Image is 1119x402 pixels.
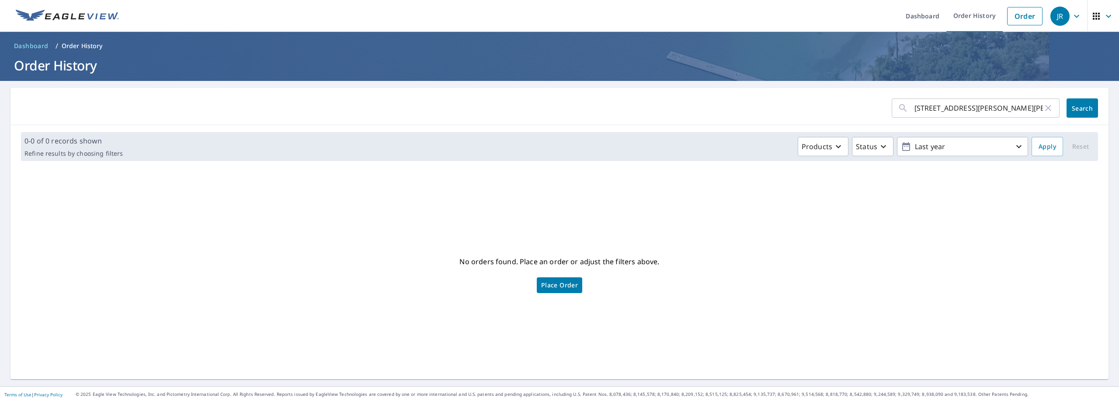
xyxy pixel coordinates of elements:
p: © 2025 Eagle View Technologies, Inc. and Pictometry International Corp. All Rights Reserved. Repo... [76,391,1115,398]
div: JR [1050,7,1070,26]
a: Privacy Policy [34,392,63,398]
p: Order History [62,42,103,50]
span: Place Order [541,283,578,287]
button: Apply [1032,137,1063,156]
p: | [4,392,63,397]
button: Products [798,137,848,156]
img: EV Logo [16,10,119,23]
p: Products [802,141,832,152]
span: Search [1074,104,1091,112]
span: Dashboard [14,42,49,50]
a: Order [1007,7,1043,25]
button: Status [852,137,893,156]
input: Address, Report #, Claim ID, etc. [914,96,1043,120]
p: Refine results by choosing filters [24,150,123,157]
a: Place Order [537,277,582,293]
p: No orders found. Place an order or adjust the filters above. [459,255,659,269]
p: 0-0 of 0 records shown [24,136,123,146]
p: Last year [911,139,1014,154]
nav: breadcrumb [10,39,1109,53]
p: Status [856,141,877,152]
button: Last year [897,137,1028,156]
span: Apply [1039,141,1056,152]
a: Terms of Use [4,392,31,398]
h1: Order History [10,56,1109,74]
button: Search [1067,98,1098,118]
li: / [56,41,58,51]
a: Dashboard [10,39,52,53]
